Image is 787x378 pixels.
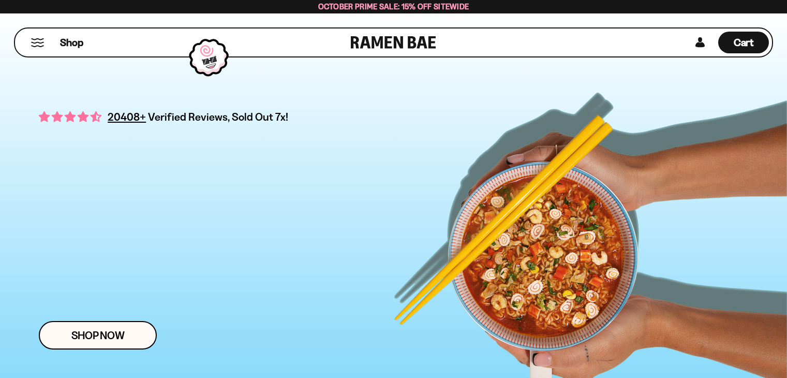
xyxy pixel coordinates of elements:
[60,36,83,50] span: Shop
[148,110,288,123] span: Verified Reviews, Sold Out 7x!
[31,38,44,47] button: Mobile Menu Trigger
[60,32,83,53] a: Shop
[718,28,769,56] div: Cart
[108,109,146,125] span: 20408+
[734,36,754,49] span: Cart
[318,2,469,11] span: October Prime Sale: 15% off Sitewide
[39,321,157,350] a: Shop Now
[71,330,125,341] span: Shop Now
